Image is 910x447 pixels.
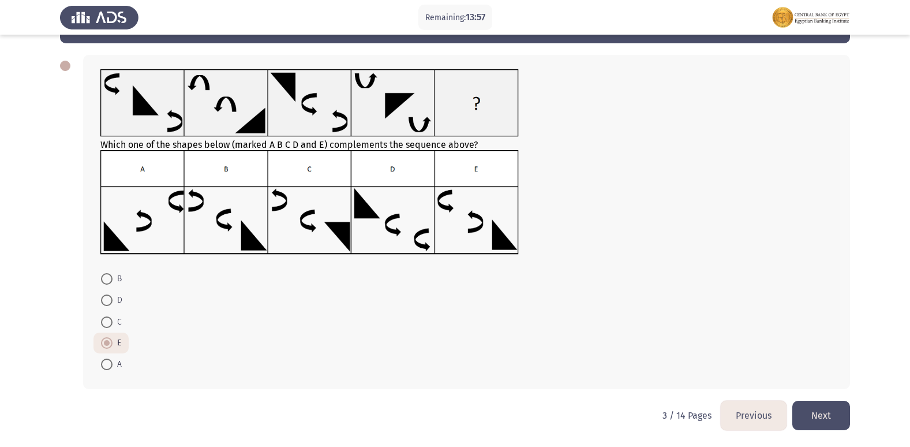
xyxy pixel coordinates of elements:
[60,1,138,33] img: Assess Talent Management logo
[466,12,485,23] span: 13:57
[113,336,121,350] span: E
[100,150,519,255] img: UkFYMDA3NUIucG5nMTYyMjAzMjM1ODExOQ==.png
[772,1,850,33] img: Assessment logo of FOCUS Assessment 3 Modules EN
[792,401,850,430] button: load next page
[113,293,122,307] span: D
[662,410,711,421] p: 3 / 14 Pages
[100,69,519,137] img: UkFYMDA3NUEucG5nMTYyMjAzMjMyNjEwNA==.png
[113,315,122,329] span: C
[425,10,485,25] p: Remaining:
[113,272,122,286] span: B
[113,357,122,371] span: A
[100,69,833,257] div: Which one of the shapes below (marked A B C D and E) complements the sequence above?
[721,401,787,430] button: load previous page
